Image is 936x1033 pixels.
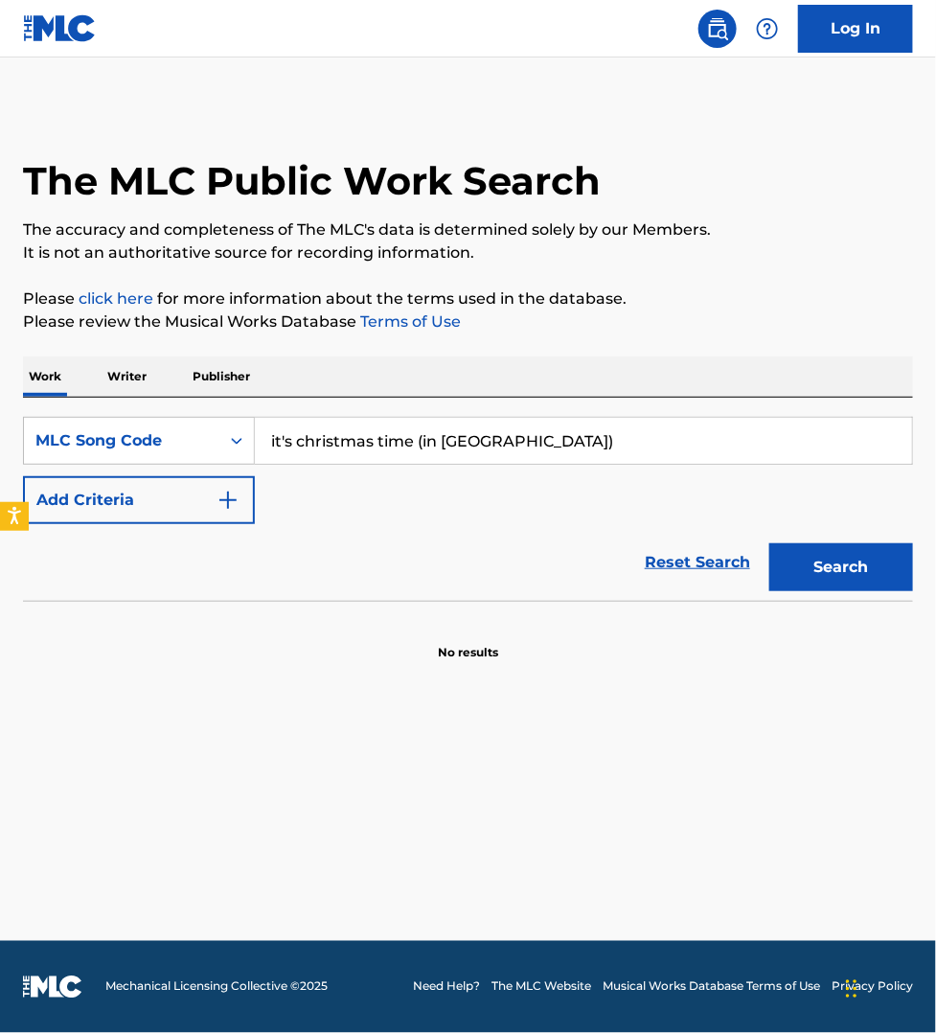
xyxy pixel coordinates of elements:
span: Mechanical Licensing Collective © 2025 [105,978,328,996]
img: help [756,17,779,40]
a: click here [79,289,153,308]
div: Drag [846,960,857,1018]
a: Terms of Use [356,312,461,331]
a: The MLC Website [491,978,591,996]
img: 9d2ae6d4665cec9f34b9.svg [217,489,240,512]
p: Writer [102,356,152,397]
a: Need Help? [413,978,480,996]
p: Please for more information about the terms used in the database. [23,287,913,310]
div: MLC Song Code [35,429,208,452]
a: Public Search [698,10,737,48]
a: Musical Works Database Terms of Use [603,978,820,996]
img: logo [23,976,82,999]
a: Log In [798,5,913,53]
a: Reset Search [635,541,760,584]
p: Publisher [187,356,256,397]
form: Search Form [23,417,913,601]
p: Please review the Musical Works Database [23,310,913,333]
p: The accuracy and completeness of The MLC's data is determined solely by our Members. [23,218,913,241]
h1: The MLC Public Work Search [23,157,601,205]
p: It is not an authoritative source for recording information. [23,241,913,264]
p: Work [23,356,67,397]
img: search [706,17,729,40]
button: Search [769,543,913,591]
a: Privacy Policy [832,978,913,996]
img: MLC Logo [23,14,97,42]
div: Help [748,10,787,48]
p: No results [438,621,498,661]
button: Add Criteria [23,476,255,524]
iframe: Chat Widget [840,941,936,1033]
